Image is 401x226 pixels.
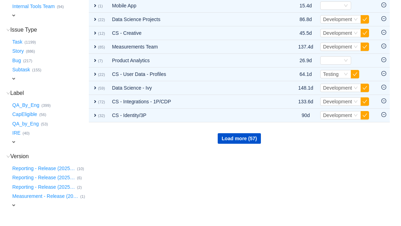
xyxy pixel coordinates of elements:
[361,84,369,92] button: icon: check
[381,85,386,90] i: icon: minus-circle
[295,26,317,40] td: 45.5d
[109,13,280,26] td: Data Science Projects
[323,112,352,118] span: Development
[381,57,386,62] i: icon: minus-circle
[295,40,317,54] td: 137.4d
[109,54,280,67] td: Product Analytics
[344,4,348,8] i: icon: down
[381,112,386,117] i: icon: minus-circle
[11,181,77,193] button: Reporting - Release (2025…
[6,91,10,95] i: icon: down
[109,26,280,40] td: CS - Creative
[295,13,317,26] td: 86.8d
[92,58,98,63] span: expand
[323,85,352,91] span: Development
[361,111,369,120] button: icon: check
[11,90,88,97] h3: Label
[354,31,358,36] i: icon: down
[98,100,105,104] small: (72)
[98,31,105,35] small: (12)
[323,99,352,104] span: Development
[11,163,77,174] button: Reporting - Release (2025…
[11,64,32,76] button: Subtask
[92,71,98,77] span: expand
[381,16,386,21] i: icon: minus-circle
[25,40,36,44] small: (1199)
[218,133,261,144] button: Load more (57)
[11,202,17,208] span: expand
[92,30,98,36] span: expand
[354,99,358,104] i: icon: down
[381,71,386,76] i: icon: minus-circle
[295,67,317,81] td: 64.1d
[92,99,98,104] span: expand
[381,2,386,7] i: icon: minus-circle
[23,59,32,63] small: (217)
[92,44,98,50] span: expand
[11,1,57,12] button: Internal Tools Team
[92,3,98,8] span: expand
[92,112,98,118] span: expand
[98,114,105,118] small: (32)
[381,98,386,103] i: icon: minus-circle
[80,194,85,199] small: (1)
[361,15,369,24] button: icon: check
[11,172,77,183] button: Reporting - Release (2025…
[6,155,10,159] i: icon: down
[295,54,317,67] td: 26.9d
[92,85,98,91] span: expand
[109,67,280,81] td: CS - User Data - Profiles
[92,17,98,22] span: expand
[6,28,10,32] i: icon: down
[11,13,17,18] span: expand
[109,95,280,109] td: CS - Integrations - 1P/CDP
[381,44,386,49] i: icon: minus-circle
[11,139,17,145] span: expand
[323,17,352,22] span: Development
[11,118,41,129] button: QA_by_Eng
[354,45,358,50] i: icon: down
[11,55,23,66] button: Bug
[109,109,280,122] td: CS - Identity/3P
[41,103,51,108] small: (399)
[11,36,25,47] button: Task
[11,128,22,139] button: IRE
[295,109,317,122] td: 90d
[11,109,39,120] button: CapEligible
[11,153,88,160] h3: Version
[323,71,338,77] span: Testing
[344,72,348,77] i: icon: down
[109,40,280,54] td: Measurements Team
[361,43,369,51] button: icon: check
[11,76,17,82] span: expand
[381,30,386,35] i: icon: minus-circle
[98,59,103,63] small: (7)
[109,81,280,95] td: Data Science - Ivy
[351,70,359,78] button: icon: check
[361,97,369,106] button: icon: check
[11,191,80,202] button: Measurement - Release (20…
[354,86,358,91] i: icon: down
[98,45,105,49] small: (85)
[98,72,105,77] small: (22)
[22,131,29,135] small: (40)
[57,5,64,9] small: (94)
[39,112,46,117] small: (56)
[295,95,317,109] td: 133.6d
[98,18,105,22] small: (22)
[77,185,82,189] small: (2)
[98,4,103,8] small: (1)
[11,46,26,57] button: Story
[32,68,41,72] small: (155)
[11,99,41,111] button: QA_By_Eng
[98,86,105,90] small: (59)
[323,30,352,36] span: Development
[11,26,88,33] h3: Issue Type
[295,81,317,95] td: 148.1d
[354,113,358,118] i: icon: down
[323,44,352,50] span: Development
[41,122,48,126] small: (53)
[77,176,82,180] small: (6)
[344,58,348,63] i: icon: down
[361,29,369,37] button: icon: check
